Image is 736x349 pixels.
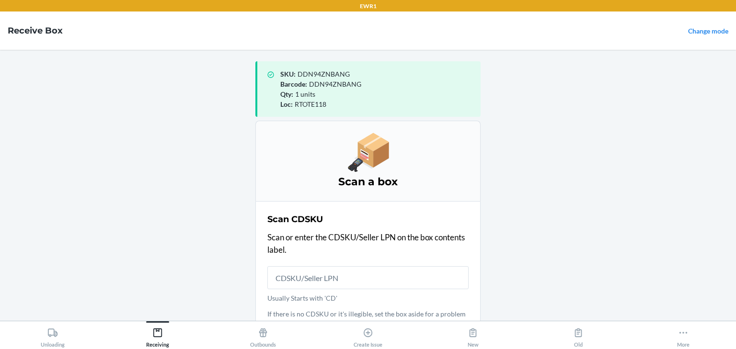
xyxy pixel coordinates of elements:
div: Receiving [146,324,169,348]
p: EWR1 [360,2,377,11]
span: RTOTE118 [295,100,326,108]
button: Receiving [105,321,210,348]
button: More [631,321,736,348]
div: Outbounds [250,324,276,348]
input: Usually Starts with 'CD' [267,266,469,289]
span: 1 units [295,90,315,98]
div: Old [573,324,584,348]
h2: Scan CDSKU [267,213,323,225]
span: DDN94ZNBANG [298,70,350,78]
span: Qty : [280,90,293,98]
div: More [677,324,690,348]
p: If there is no CDSKU or it's illegible, set the box aside for a problem solver. [267,309,469,329]
a: Change mode [688,27,728,35]
span: DDN94ZNBANG [309,80,361,88]
span: SKU : [280,70,296,78]
span: Loc : [280,100,293,108]
button: Old [526,321,631,348]
div: Create Issue [354,324,382,348]
div: Unloading [41,324,65,348]
p: Usually Starts with 'CD' [267,293,469,303]
span: Barcode : [280,80,307,88]
button: New [421,321,526,348]
button: Outbounds [210,321,315,348]
p: Scan or enter the CDSKU/Seller LPN on the box contents label. [267,231,469,256]
div: New [468,324,479,348]
h4: Receive Box [8,24,63,37]
h3: Scan a box [267,174,469,190]
button: Create Issue [315,321,420,348]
